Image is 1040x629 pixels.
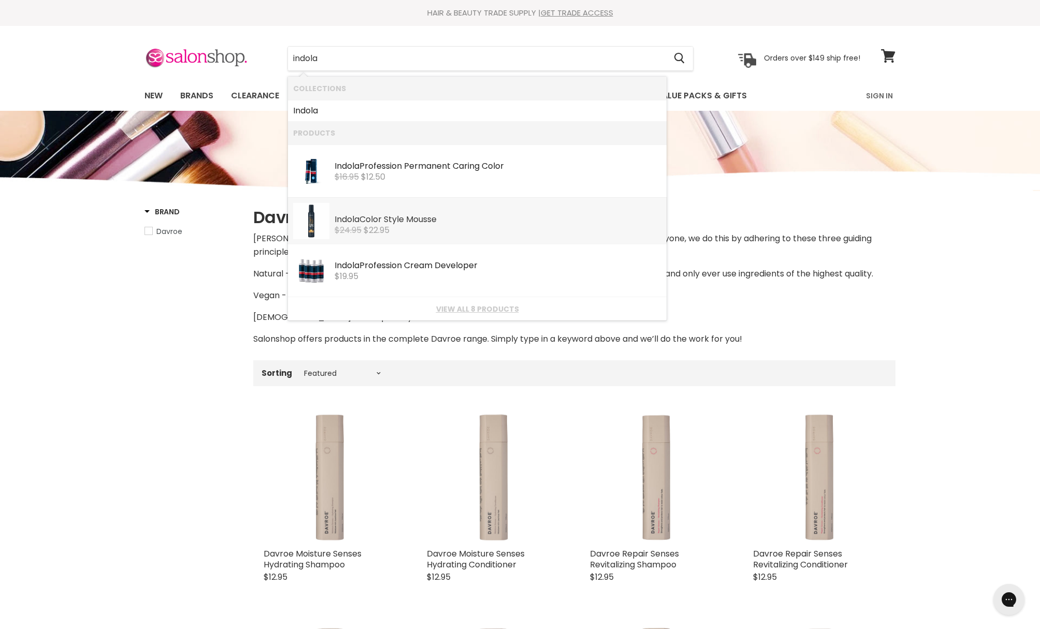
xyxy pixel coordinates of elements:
[293,203,329,239] img: 4067971003146_INDOLA-Profession-HONEY-BLONDE_CSM_200ML_2927941_2000x2000_5acd60d3-cec7-4dc7-859d-...
[335,224,362,236] s: $24.95
[590,411,722,543] img: Davroe Repair Senses Revitalizing Shampoo
[253,267,895,281] p: Natural­ - Davroe make every effort to ensure our products are natural, sensitive to the environm...
[288,144,667,198] li: Products: Indola Profession Permanent Caring Color
[590,411,722,543] a: Davroe Repair Senses Revitalizing Shampoo Davroe Repair Senses Revitalizing Shampoo
[253,207,895,228] h1: Davroe
[541,7,613,18] a: GET TRADE ACCESS
[288,244,667,297] li: Products: Indola Profession Cream Developer
[361,171,385,183] span: $12.50
[753,411,885,543] img: Davroe Repair Senses Revitalizing Conditioner
[753,411,885,543] a: Davroe Repair Senses Revitalizing Conditioner Davroe Repair Senses Revitalizing Conditioner
[427,548,525,571] a: Davroe Moisture Senses Hydrating Conditioner
[427,571,451,583] span: $12.95
[132,8,908,18] div: HAIR & BEAUTY TRADE SUPPLY |
[297,249,326,292] img: indola-profession-cream-developer_200x.jpg
[753,571,777,583] span: $12.95
[253,311,895,324] p: [DEMOGRAPHIC_DATA] - 100% proudly Australian made and owned
[288,100,667,122] li: Collections: Indola
[253,289,895,302] p: Vegan - No fads or trends here, we have been vegan for more than 30 years.
[590,548,679,571] a: Davroe Repair Senses Revitalizing Shampoo
[132,81,908,111] nav: Main
[335,259,359,271] b: Indola
[364,224,389,236] span: $22.95
[335,270,358,282] span: $19.95
[648,85,755,107] a: Value Packs & Gifts
[288,297,667,320] li: View All
[287,46,694,71] form: Product
[262,369,292,377] label: Sorting
[988,580,1030,619] iframe: Gorgias live chat messenger
[666,47,693,70] button: Search
[253,332,895,346] p: Salonshop offers products in the complete Davroe range. Simply type in a keyword above and we’ll ...
[288,121,667,144] li: Products
[288,47,666,70] input: Search
[335,213,359,225] b: Indola
[335,261,661,272] div: Profession Cream Developer
[335,215,661,226] div: Color Style Mousse
[156,226,182,237] span: Davroe
[223,85,287,107] a: Clearance
[335,162,661,172] div: Profession Permanent Caring Color
[590,571,614,583] span: $12.95
[427,411,559,543] a: Davroe Moisture Senses Hydrating Conditioner Davroe Moisture Senses Hydrating Conditioner
[753,548,848,571] a: Davroe Repair Senses Revitalizing Conditioner
[764,53,860,63] p: Orders over $149 ship free!
[172,85,221,107] a: Brands
[264,571,287,583] span: $12.95
[427,411,559,543] img: Davroe Moisture Senses Hydrating Conditioner
[335,171,359,183] s: $16.95
[264,411,396,543] img: Davroe Moisture Senses Hydrating Shampoo
[293,305,661,313] a: View all 8 products
[145,226,240,237] a: Davroe
[297,150,326,193] img: 027073_0_med_200x.jpg
[264,548,362,571] a: Davroe Moisture Senses Hydrating Shampoo
[288,198,667,244] li: Products: Indola Color Style Mousse
[264,411,396,543] a: Davroe Moisture Senses Hydrating Shampoo Davroe Moisture Senses Hydrating Shampoo
[137,81,807,111] ul: Main menu
[288,77,667,100] li: Collections
[145,207,180,217] h3: Brand
[253,232,895,259] p: [PERSON_NAME]'s vision is simple, it’s to create the most honest and pure range of products for e...
[860,85,899,107] a: Sign In
[293,105,318,116] b: Indola
[335,160,359,172] b: Indola
[137,85,170,107] a: New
